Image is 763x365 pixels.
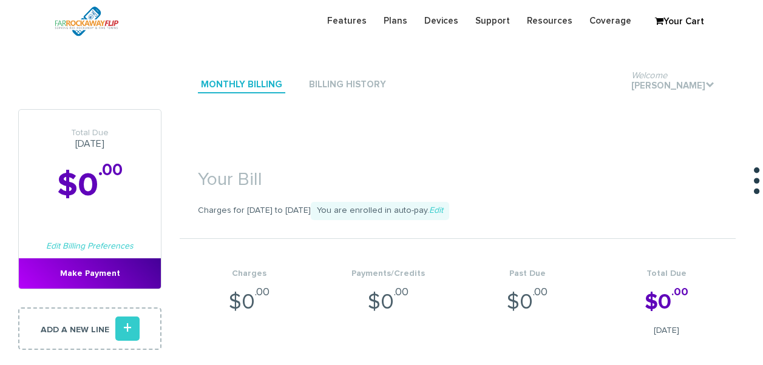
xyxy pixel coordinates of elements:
[180,202,736,220] p: Charges for [DATE] to [DATE]
[671,287,688,298] sup: .00
[255,287,270,298] sup: .00
[394,287,409,298] sup: .00
[198,77,285,93] a: Monthly Billing
[416,9,467,33] a: Devices
[19,168,161,204] h2: $0
[319,9,375,33] a: Features
[319,239,458,349] li: $0
[597,269,736,278] h4: Total Due
[19,258,161,289] a: Make Payment
[375,9,416,33] a: Plans
[597,239,736,349] li: $0
[581,9,640,33] a: Coverage
[649,13,710,31] a: Your Cart
[311,202,449,220] span: You are enrolled in auto-pay.
[631,71,667,80] span: Welcome
[458,239,597,349] li: $0
[19,128,161,138] span: Total Due
[115,316,140,341] i: +
[319,269,458,278] h4: Payments/Credits
[46,242,134,250] a: Edit Billing Preferences
[180,239,319,349] li: $0
[429,206,443,215] a: Edit
[306,77,389,93] a: Billing History
[180,269,319,278] h4: Charges
[705,80,714,89] i: .
[18,307,161,350] a: Add a new line+
[19,128,161,150] h3: [DATE]
[533,287,548,298] sup: .00
[98,162,123,179] sup: .00
[467,9,518,33] a: Support
[518,9,581,33] a: Resources
[180,152,736,196] h1: Your Bill
[458,269,597,278] h4: Past Due
[628,78,717,95] a: Welcome[PERSON_NAME].
[597,324,736,337] span: [DATE]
